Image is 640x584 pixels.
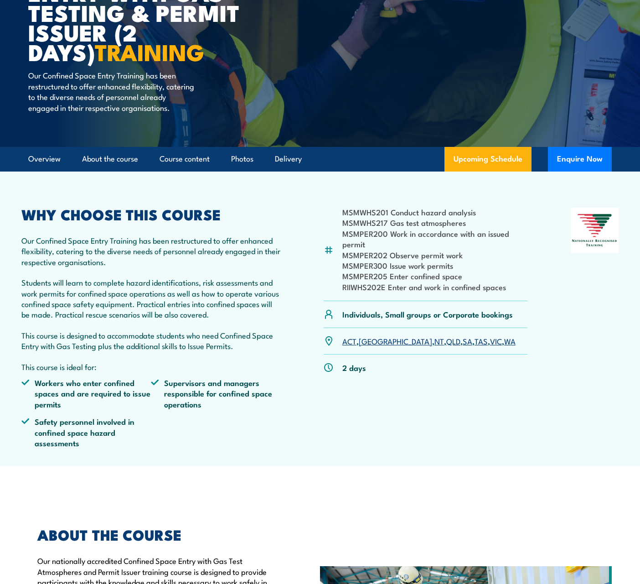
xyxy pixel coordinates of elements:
[463,335,472,346] a: SA
[21,235,280,267] p: Our Confined Space Entry Training has been restructured to offer enhanced flexibility, catering t...
[342,309,513,319] p: Individuals, Small groups or Corporate bookings
[21,277,280,320] p: Students will learn to complete hazard identifications, risk assessments and work permits for con...
[151,377,280,409] li: Supervisors and managers responsible for confined space operations
[434,335,444,346] a: NT
[359,335,432,346] a: [GEOGRAPHIC_DATA]
[342,207,527,217] li: MSMWHS201 Conduct hazard analysis
[490,335,502,346] a: VIC
[21,208,280,220] h2: WHY CHOOSE THIS COURSE
[95,34,204,69] strong: TRAINING
[475,335,488,346] a: TAS
[82,147,138,171] a: About the course
[444,147,532,172] a: Upcoming Schedule
[342,250,527,260] li: MSMPER202 Observe permit work
[275,147,302,171] a: Delivery
[37,528,278,541] h2: ABOUT THE COURSE
[342,362,366,373] p: 2 days
[231,147,253,171] a: Photos
[446,335,460,346] a: QLD
[342,217,527,228] li: MSMWHS217 Gas test atmospheres
[28,70,195,113] p: Our Confined Space Entry Training has been restructured to offer enhanced flexibility, catering t...
[342,282,527,292] li: RIIWHS202E Enter and work in confined spaces
[342,271,527,281] li: MSMPER205 Enter confined space
[342,228,527,250] li: MSMPER200 Work in accordance with an issued permit
[28,147,61,171] a: Overview
[342,336,516,346] p: , , , , , , ,
[571,208,619,253] img: Nationally Recognised Training logo.
[342,335,356,346] a: ACT
[160,147,210,171] a: Course content
[342,260,527,271] li: MSMPER300 Issue work permits
[504,335,516,346] a: WA
[21,330,280,351] p: This course is designed to accommodate students who need Confined Space Entry with Gas Testing pl...
[21,416,151,448] li: Safety personnel involved in confined space hazard assessments
[21,377,151,409] li: Workers who enter confined spaces and are required to issue permits
[21,361,280,372] p: This course is ideal for:
[548,147,612,172] button: Enquire Now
